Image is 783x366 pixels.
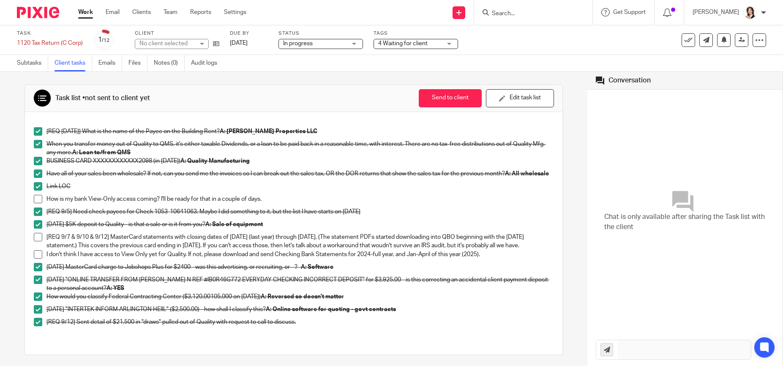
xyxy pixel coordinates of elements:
strong: A: YES [106,285,124,291]
span: Get Support [613,9,646,15]
p: [REQ [DATE]] What is the name of the Payee on the Building Rent? [46,127,554,136]
a: Emails [98,55,122,71]
p: [REQ 9/12] Sent detail of $21,500 in "draws" pulled out of Quality with request to call to discuss. [46,318,554,326]
p: When you transfer money out of Quality to QMS, it's either taxable Dividends, or a loan to be pai... [46,140,554,157]
strong: A: Software [301,264,333,270]
p: Have all of your sales been wholesale? If not, can you send me the invoices so I can break out th... [46,169,554,178]
span: [DATE] [230,40,248,46]
div: 1120 Tax Return (C Corp) [17,39,83,47]
span: Chat is only available after sharing the Task list with the client [604,212,766,232]
a: Clients [132,8,151,16]
small: /12 [102,38,109,43]
span: 4 Waiting for client [378,41,428,46]
label: Status [278,30,363,37]
p: [DATE] $5K deposit to Quality - is that a sale or is it from you? [46,220,554,229]
a: Audit logs [191,55,224,71]
p: [DATE] "INTERTEK INFORM ARLINGTON HEIIL" ($2,500.00) - how shall I classify this? [46,305,554,314]
button: Send to client [419,89,482,107]
label: Tags [374,30,458,37]
p: [DATE] "ONLINE TRANSFER FROM [PERSON_NAME] N REF #IB0R46G772 EVERYDAY CHECKING INCORRECT DEPOSIT"... [46,276,554,293]
input: Search [491,10,567,18]
img: BW%20Website%203%20-%20square.jpg [743,6,757,19]
p: How is my bank View-Only access coming? I'll be ready for that in a couple of days. [46,195,554,203]
label: Task [17,30,83,37]
a: Work [78,8,93,16]
p: [REQ 9/7 & 9/10 & 9/12] MasterCard statements with closing dates of [DATE] (last year) through [D... [46,233,554,250]
p: [REQ 9/5] Need check payees for Check 1053- 1063. Maybe I did something to it, but the list I hav... [46,208,554,216]
p: [DATE] MasterCard charge to Jobshops Plus for $2400 - was this advertising, or recruiting, or - ? - [46,263,554,271]
p: BUSINESS CARD XXXXXXXXXXXX2098 (in [DATE]) [46,157,554,165]
p: Link LOC [46,182,554,191]
a: Files [128,55,147,71]
div: No client selected [139,39,194,48]
a: Notes (0) [154,55,185,71]
label: Due by [230,30,268,37]
label: Client [135,30,219,37]
s: 1064 [170,209,183,215]
strong: A: All wholesale [505,171,549,177]
p: [PERSON_NAME] [693,8,739,16]
p: How would you classify Federal Contracting Center ($3,120.00105,000 on [DATE]) [46,292,554,301]
strong: A: Quality Manufacturing [180,158,250,164]
strong: A: Online software for quoting - govt contracts [266,306,396,312]
a: Reports [190,8,211,16]
p: I don't think I have access to View Only yet for Quality. If not, please download and send Checki... [46,250,554,259]
img: Pixie [17,7,59,18]
div: 1 [98,35,109,45]
strong: A: Reversed so doesn't matter [261,294,344,300]
span: not sent to client yet [85,95,150,101]
a: Team [164,8,177,16]
span: In progress [283,41,313,46]
a: Settings [224,8,246,16]
strong: A: [PERSON_NAME] Properties LLC [220,128,317,134]
strong: A: Loan to/from QMS [72,150,131,156]
a: Subtasks [17,55,48,71]
div: Conversation [608,76,651,85]
button: Edit task list [486,89,554,107]
a: Email [106,8,120,16]
a: Client tasks [55,55,92,71]
strong: A: Sale of equipment [205,221,263,227]
div: Task list • [55,94,150,103]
